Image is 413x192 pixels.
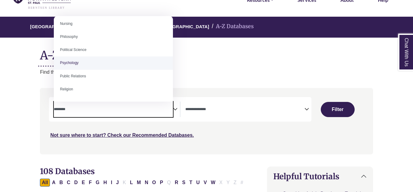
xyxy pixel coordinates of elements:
li: Public Relations [54,70,173,83]
button: All [40,179,50,187]
li: Philosophy [54,30,173,43]
button: Filter Results E [80,179,87,187]
button: Filter Results H [102,179,109,187]
a: Not sure where to start? Check our Recommended Databases. [50,133,194,138]
button: Filter Results S [180,179,187,187]
li: Psychology [54,56,173,69]
div: Alpha-list to filter by first letter of database name [40,180,246,185]
button: Filter Results U [194,179,202,187]
h1: A-Z Databases [40,44,373,62]
button: Filter Results T [187,179,194,187]
span: 108 Databases [40,166,95,176]
li: Nursing [54,17,173,30]
button: Helpful Tutorials [267,167,373,186]
a: [GEOGRAPHIC_DATA][PERSON_NAME] [30,23,116,29]
button: Filter Results L [128,179,135,187]
button: Filter Results I [109,179,114,187]
button: Filter Results W [209,179,217,187]
nav: breadcrumb [40,17,373,38]
li: Political Science [54,43,173,56]
button: Filter Results N [143,179,150,187]
textarea: Search [54,107,173,112]
button: Filter Results G [94,179,101,187]
button: Filter Results M [135,179,142,187]
button: Filter Results B [57,179,65,187]
button: Filter Results J [114,179,121,187]
button: Filter Results R [173,179,180,187]
li: Religion [54,83,173,96]
textarea: Search [185,107,304,112]
button: Filter Results C [65,179,72,187]
button: Filter Results F [87,179,94,187]
button: Submit for Search Results [321,102,355,117]
p: Find the best library databases for your research. [40,68,373,76]
button: Filter Results P [158,179,165,187]
li: Science & Technology [54,96,173,109]
button: Filter Results V [202,179,209,187]
button: Filter Results A [50,179,57,187]
button: Filter Results D [73,179,80,187]
li: A-Z Databases [209,22,254,31]
nav: Search filters [40,88,373,154]
button: Filter Results O [150,179,158,187]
